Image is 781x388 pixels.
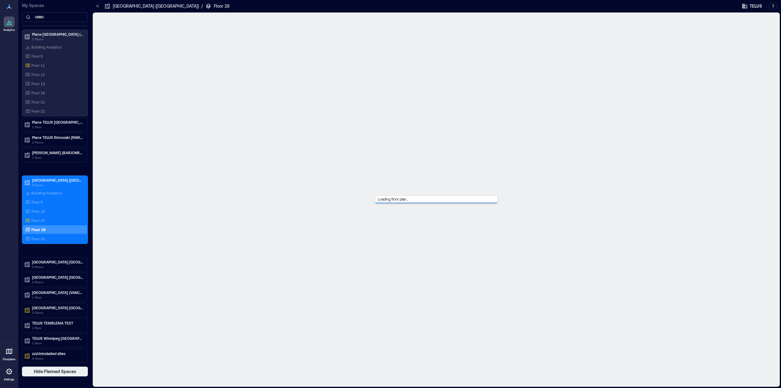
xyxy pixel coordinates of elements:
[32,259,83,264] p: [GEOGRAPHIC_DATA] [GEOGRAPHIC_DATA]-4519 (BNBYBCDW)
[32,341,83,346] p: 1 Floor
[214,3,229,9] p: Floor 28
[32,295,83,300] p: 1 Floor
[31,200,43,205] p: Floor 5
[32,280,83,285] p: 2 Floors
[31,209,45,214] p: Floor 19
[32,125,83,129] p: 1 Floor
[32,140,83,145] p: 2 Floors
[31,236,45,241] p: Floor 29
[31,81,45,86] p: Floor 13
[32,336,83,341] p: TELUS Winnipeg [GEOGRAPHIC_DATA] (WNPGMB55)
[375,194,411,204] span: Loading floor plan...
[31,72,45,77] p: Floor 12
[740,1,764,11] button: TELUS
[750,3,762,9] span: TELUS
[31,190,62,195] p: Building Analytics
[201,3,203,9] p: /
[2,15,17,34] a: Analytics
[4,378,14,381] p: Settings
[31,227,45,232] p: Floor 28
[31,218,45,223] p: Floor 20
[31,45,62,49] p: Building Analytics
[32,305,83,310] p: [GEOGRAPHIC_DATA] [GEOGRAPHIC_DATA]
[31,63,45,68] p: Floor 11
[3,28,15,32] p: Analytics
[32,135,83,140] p: Place TELUS Rimouski (RMKIPQQT)
[31,90,45,95] p: Floor 16
[32,264,83,269] p: 4 Floors
[32,120,83,125] p: Place TELUS [GEOGRAPHIC_DATA] (QUBCPQXG)
[32,325,83,330] p: 1 Floor
[32,155,83,160] p: 1 Floor
[2,364,16,383] a: Settings
[34,368,76,375] span: Hide Planned Spaces
[32,351,83,356] p: zzzUninstalled sites
[31,100,45,104] p: Floor 21
[32,290,83,295] p: [GEOGRAPHIC_DATA] (VANCBC01)
[32,150,83,155] p: [PERSON_NAME] (BARJONRN) - CLOSED
[32,275,83,280] p: [GEOGRAPHIC_DATA] [GEOGRAPHIC_DATA]
[3,357,16,361] p: Floorplans
[32,183,83,187] p: 5 Floors
[31,54,43,59] p: Floor 5
[22,2,88,9] p: My Spaces
[32,310,83,315] p: 3 Floors
[31,109,45,114] p: Floor 22
[1,344,17,363] a: Floorplans
[22,367,88,376] button: Hide Planned Spaces
[32,37,83,42] p: 7 Floors
[32,178,83,183] p: [GEOGRAPHIC_DATA] ([GEOGRAPHIC_DATA])
[32,32,83,37] p: Place [GEOGRAPHIC_DATA] (MTRLPQGL)
[32,321,83,325] p: TELUS TEMBLEMA TEST
[113,3,199,9] p: [GEOGRAPHIC_DATA] ([GEOGRAPHIC_DATA])
[32,356,83,361] p: 5 Floors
